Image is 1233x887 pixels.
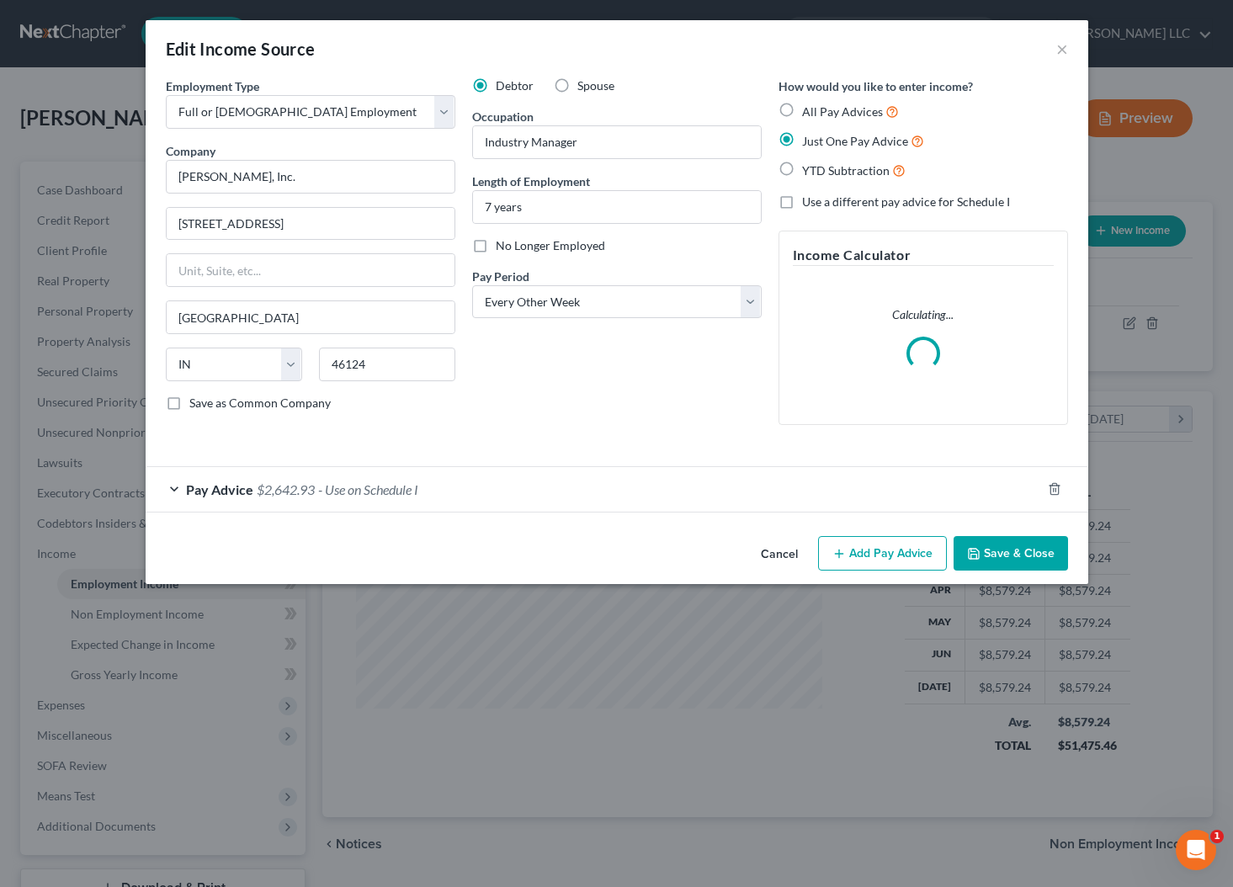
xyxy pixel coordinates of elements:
span: Use a different pay advice for Schedule I [802,194,1010,209]
input: Enter zip... [319,348,455,381]
span: Just One Pay Advice [802,134,908,148]
span: - Use on Schedule I [318,481,418,497]
span: 1 [1210,830,1224,843]
span: Save as Common Company [189,396,331,410]
input: Search company by name... [166,160,455,194]
span: Pay Period [472,269,529,284]
div: Edit Income Source [166,37,316,61]
span: Company [166,144,215,158]
button: Cancel [747,538,811,571]
span: Debtor [496,78,534,93]
button: Add Pay Advice [818,536,947,571]
span: Pay Advice [186,481,253,497]
span: Employment Type [166,79,259,93]
input: Enter address... [167,208,454,240]
span: No Longer Employed [496,238,605,252]
h5: Income Calculator [793,245,1054,266]
input: -- [473,126,761,158]
p: Calculating... [793,306,1054,323]
label: How would you like to enter income? [779,77,973,95]
label: Occupation [472,108,534,125]
button: × [1056,39,1068,59]
input: Enter city... [167,301,454,333]
span: $2,642.93 [257,481,315,497]
button: Save & Close [954,536,1068,571]
span: All Pay Advices [802,104,883,119]
span: YTD Subtraction [802,163,890,178]
iframe: Intercom live chat [1176,830,1216,870]
span: Spouse [577,78,614,93]
input: ex: 2 years [473,191,761,223]
label: Length of Employment [472,173,590,190]
input: Unit, Suite, etc... [167,254,454,286]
